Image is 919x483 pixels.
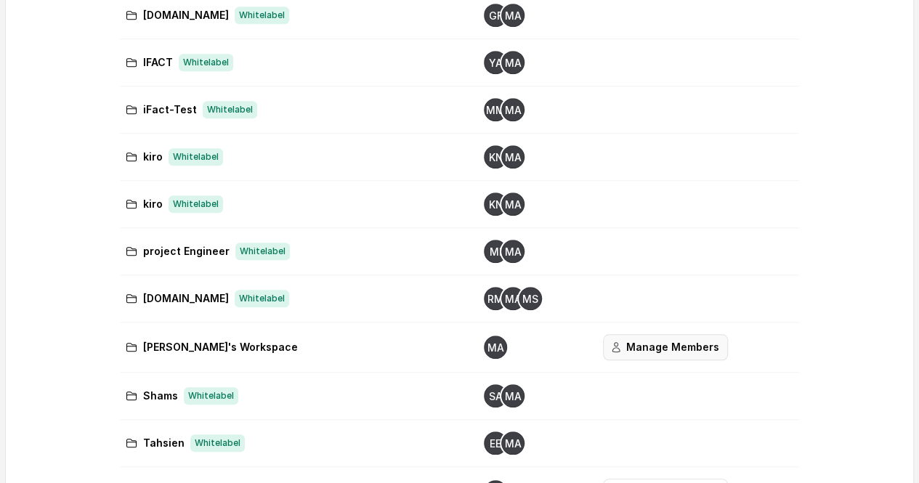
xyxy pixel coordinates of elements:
[505,57,522,69] text: MA
[487,293,503,305] text: RM
[489,391,503,402] text: SA
[169,148,223,166] span: Whitelabel
[505,10,522,22] text: MA
[490,246,502,258] text: MI
[505,246,522,258] text: MA
[505,391,522,402] text: MA
[490,438,501,450] text: EE
[489,10,503,22] text: GF
[235,290,289,307] span: Whitelabel
[143,434,185,452] p: Tahsien
[143,101,197,118] p: iFact-Test
[143,148,163,166] p: kiro
[179,54,233,71] span: Whitelabel
[489,199,503,211] text: KN
[505,438,522,450] text: MA
[505,199,522,211] text: MA
[143,7,229,24] p: [DOMAIN_NAME]
[143,338,298,356] p: [PERSON_NAME]'s Workspace
[505,152,522,163] text: MA
[505,105,522,116] text: MA
[190,434,245,452] span: Whitelabel
[235,7,289,24] span: Whitelabel
[487,342,504,354] text: MA
[235,243,290,260] span: Whitelabel
[489,57,503,69] text: YA
[143,54,173,71] p: IFACT
[203,101,257,118] span: Whitelabel
[169,195,223,213] span: Whitelabel
[143,387,178,405] p: Shams
[184,387,238,405] span: Whitelabel
[486,105,505,116] text: MM
[143,195,163,213] p: kiro
[143,290,229,307] p: [DOMAIN_NAME]
[505,293,522,305] text: MA
[522,293,538,305] text: MS
[143,243,230,260] p: project Engineer
[489,152,503,163] text: KN
[603,334,728,360] button: Manage Members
